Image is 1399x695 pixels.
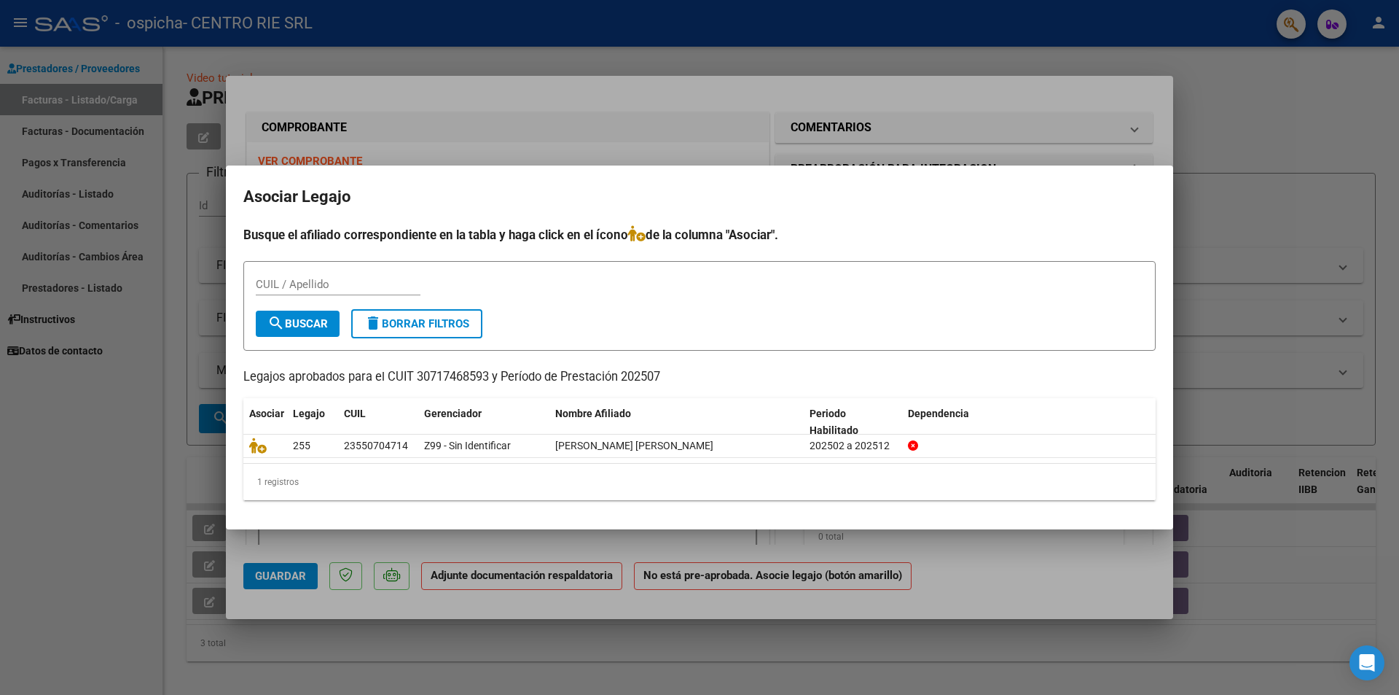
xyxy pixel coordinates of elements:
span: Asociar [249,408,284,419]
p: Legajos aprobados para el CUIT 30717468593 y Período de Prestación 202507 [243,368,1156,387]
div: 202502 a 202512 [810,438,896,454]
datatable-header-cell: CUIL [338,398,418,446]
span: Dependencia [908,408,969,419]
span: 255 [293,440,310,451]
span: Nombre Afiliado [555,408,631,419]
h4: Busque el afiliado correspondiente en la tabla y haga click en el ícono de la columna "Asociar". [243,225,1156,244]
datatable-header-cell: Dependencia [902,398,1156,446]
datatable-header-cell: Periodo Habilitado [804,398,902,446]
span: Z99 - Sin Identificar [424,440,511,451]
span: Legajo [293,408,325,419]
div: Open Intercom Messenger [1349,645,1384,680]
div: 23550704714 [344,438,408,454]
span: LOPEZ VALENTINA VANESA [555,440,713,451]
mat-icon: search [267,314,285,332]
datatable-header-cell: Asociar [243,398,287,446]
span: Periodo Habilitado [810,408,858,436]
h2: Asociar Legajo [243,183,1156,211]
span: Buscar [267,317,328,330]
datatable-header-cell: Gerenciador [418,398,549,446]
span: Borrar Filtros [364,317,469,330]
datatable-header-cell: Nombre Afiliado [549,398,804,446]
datatable-header-cell: Legajo [287,398,338,446]
button: Buscar [256,311,340,337]
span: CUIL [344,408,366,419]
mat-icon: delete [364,314,382,332]
button: Borrar Filtros [351,309,482,338]
span: Gerenciador [424,408,482,419]
div: 1 registros [243,464,1156,500]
